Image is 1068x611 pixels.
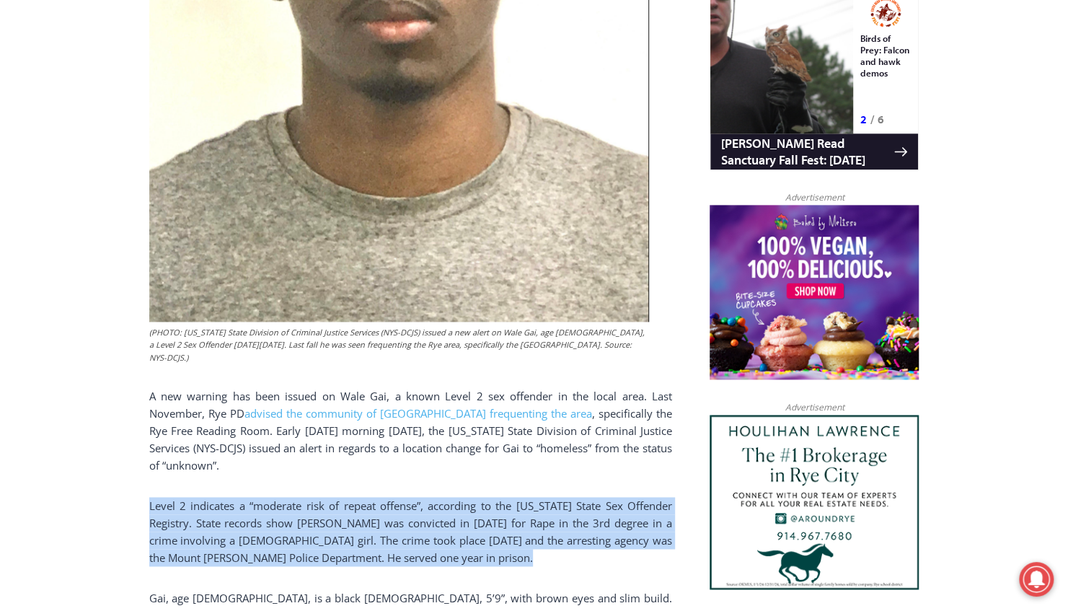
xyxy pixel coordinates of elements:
figcaption: (PHOTO: [US_STATE] State Division of Criminal Justice Services (NYS-DCJS) issued a new alert on W... [149,326,649,364]
h4: [PERSON_NAME] Read Sanctuary Fall Fest: [DATE] [12,145,185,178]
span: Level 2 indicates a “moderate risk of repeat offense”, according to the [US_STATE] State Sex Offe... [149,498,672,565]
a: [PERSON_NAME] Read Sanctuary Fall Fest: [DATE] [1,144,208,180]
div: "[PERSON_NAME] and I covered the [DATE] Parade, which was a really eye opening experience as I ha... [364,1,681,140]
a: advised the community of [GEOGRAPHIC_DATA] frequenting the area [244,406,592,421]
span: Intern @ [DOMAIN_NAME] [377,144,668,176]
span: A new warning has been issued on Wale Gai, a known Level 2 sex offender in the local area. Last N... [149,389,672,421]
img: Houlihan Lawrence The #1 Brokerage in Rye City [710,415,919,589]
span: Advertisement [770,190,858,204]
div: Birds of Prey: Falcon and hawk demos [151,43,201,118]
span: Advertisement [770,400,858,414]
div: 2 [151,122,157,136]
div: / [161,122,164,136]
span: , specifically the Rye Free Reading Room. Early [DATE] morning [DATE], the [US_STATE] State Divis... [149,406,672,472]
div: 6 [168,122,175,136]
img: Baked by Melissa [710,205,919,379]
a: Intern @ [DOMAIN_NAME] [347,140,699,180]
